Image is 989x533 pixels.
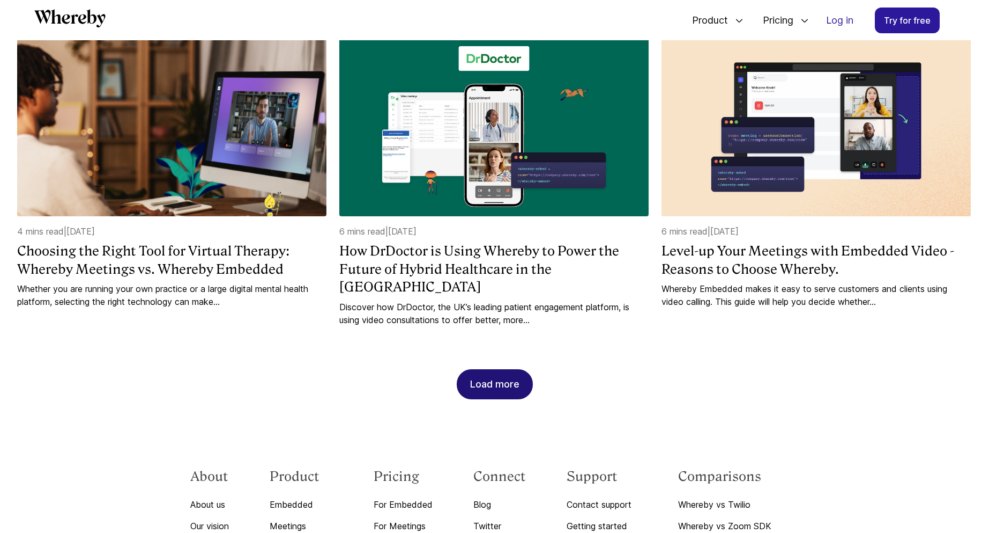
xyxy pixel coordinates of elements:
[473,498,526,511] a: Blog
[270,468,333,485] h3: Product
[817,8,862,33] a: Log in
[678,468,799,485] h3: Comparisons
[473,468,526,485] h3: Connect
[567,468,637,485] h3: Support
[374,498,433,511] a: For Embedded
[567,498,637,511] a: Contact support
[17,225,326,238] p: 4 mins read | [DATE]
[457,369,533,399] button: Load more
[875,8,940,33] a: Try for free
[470,370,519,399] div: Load more
[339,242,649,296] a: How DrDoctor is Using Whereby to Power the Future of Hybrid Healthcare in the [GEOGRAPHIC_DATA]
[661,282,971,308] a: Whereby Embedded makes it easy to serve customers and clients using video calling. This guide wil...
[678,520,799,532] a: Whereby vs Zoom SDK
[374,468,433,485] h3: Pricing
[473,520,526,532] a: Twitter
[190,520,229,532] a: Our vision
[190,468,229,485] h3: About
[270,498,333,511] a: Embedded
[374,520,433,532] a: For Meetings
[270,520,333,532] a: Meetings
[339,225,649,238] p: 6 mins read | [DATE]
[34,9,106,27] svg: Whereby
[661,242,971,278] a: Level-up Your Meetings with Embedded Video - Reasons to Choose Whereby.
[190,498,229,511] a: About us
[678,498,799,511] a: Whereby vs Twilio
[681,3,731,38] span: Product
[17,242,326,278] a: Choosing the Right Tool for Virtual Therapy: Whereby Meetings vs. Whereby Embedded
[34,9,106,31] a: Whereby
[752,3,796,38] span: Pricing
[661,225,971,238] p: 6 mins read | [DATE]
[339,301,649,326] a: Discover how DrDoctor, the UK’s leading patient engagement platform, is using video consultations...
[17,282,326,308] a: Whether you are running your own practice or a large digital mental health platform, selecting th...
[567,520,637,532] a: Getting started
